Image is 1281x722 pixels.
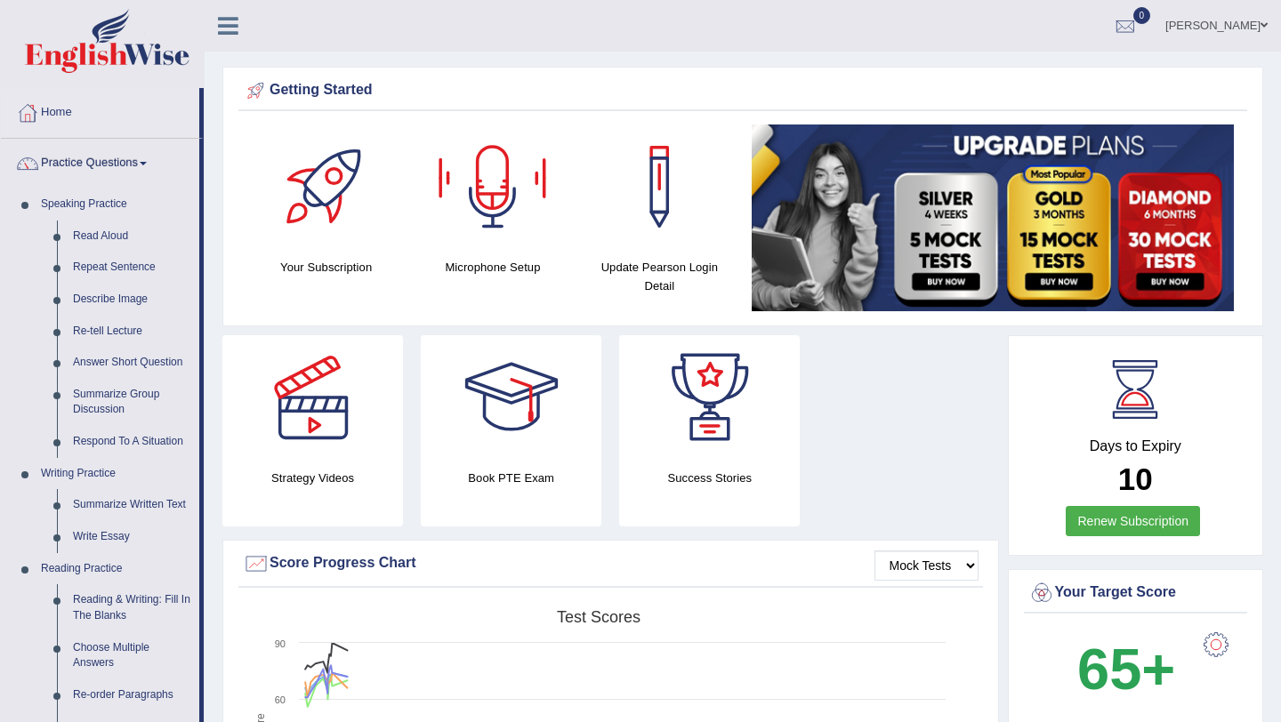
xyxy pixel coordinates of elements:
[1066,506,1200,536] a: Renew Subscription
[65,284,199,316] a: Describe Image
[65,584,199,631] a: Reading & Writing: Fill In The Blanks
[65,252,199,284] a: Repeat Sentence
[585,258,734,295] h4: Update Pearson Login Detail
[243,77,1243,104] div: Getting Started
[65,379,199,426] a: Summarize Group Discussion
[65,679,199,711] a: Re-order Paragraphs
[421,469,601,487] h4: Book PTE Exam
[65,221,199,253] a: Read Aloud
[752,124,1234,311] img: small5.jpg
[65,632,199,679] a: Choose Multiple Answers
[1,88,199,132] a: Home
[418,258,567,277] h4: Microphone Setup
[33,553,199,585] a: Reading Practice
[65,489,199,521] a: Summarize Written Text
[275,694,286,705] text: 60
[619,469,800,487] h4: Success Stories
[65,316,199,348] a: Re-tell Lecture
[33,458,199,490] a: Writing Practice
[1077,637,1175,702] b: 65+
[1028,580,1244,606] div: Your Target Score
[1133,7,1151,24] span: 0
[275,638,286,649] text: 90
[1118,461,1153,496] b: 10
[65,426,199,458] a: Respond To A Situation
[252,258,400,277] h4: Your Subscription
[1,139,199,183] a: Practice Questions
[65,347,199,379] a: Answer Short Question
[65,521,199,553] a: Write Essay
[1028,438,1244,454] h4: Days to Expiry
[243,550,979,577] div: Score Progress Chart
[222,469,403,487] h4: Strategy Videos
[557,608,640,626] tspan: Test scores
[33,189,199,221] a: Speaking Practice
